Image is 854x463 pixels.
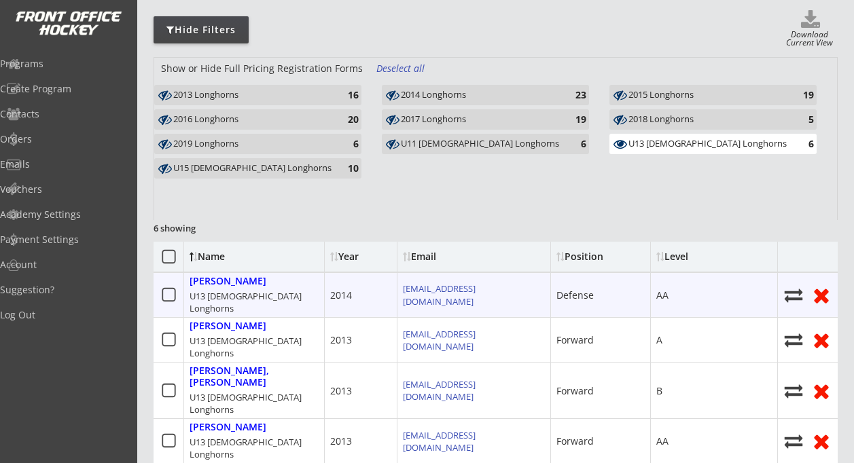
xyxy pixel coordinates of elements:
[173,163,332,174] div: U15 [DEMOGRAPHIC_DATA] Longhorns
[783,286,804,304] button: Move player
[190,391,319,415] div: U13 [DEMOGRAPHIC_DATA] Longhorns
[190,252,300,261] div: Name
[656,289,669,302] div: AA
[781,31,838,49] div: Download Current View
[190,276,266,287] div: [PERSON_NAME]
[628,113,787,126] div: 2018 Longhorns
[628,89,787,102] div: 2015 Longhorns
[173,90,332,100] div: 2013 Longhorns
[332,90,359,100] div: 16
[656,333,662,347] div: A
[330,252,391,261] div: Year
[15,11,122,36] img: FOH%20White%20Logo%20Transparent.png
[628,114,787,125] div: 2018 Longhorns
[783,10,838,31] button: Click to download full roster. Your browser settings may try to block it, check your security set...
[330,384,352,398] div: 2013
[173,138,332,149] div: 2019 Longhorns
[330,289,352,302] div: 2014
[190,365,319,388] div: [PERSON_NAME], [PERSON_NAME]
[332,138,359,149] div: 6
[173,89,332,102] div: 2013 Longhorns
[403,378,476,403] a: [EMAIL_ADDRESS][DOMAIN_NAME]
[787,90,814,100] div: 19
[556,333,594,347] div: Forward
[190,290,319,314] div: U13 [DEMOGRAPHIC_DATA] Longhorns
[401,89,559,102] div: 2014 Longhorns
[556,434,594,448] div: Forward
[376,62,427,75] div: Deselect all
[811,380,832,401] button: Remove from roster (no refund)
[154,62,370,75] div: Show or Hide Full Pricing Registration Forms
[787,114,814,124] div: 5
[173,113,332,126] div: 2016 Longhorns
[190,436,319,460] div: U13 [DEMOGRAPHIC_DATA] Longhorns
[332,114,359,124] div: 20
[332,163,359,173] div: 10
[559,90,586,100] div: 23
[559,138,586,149] div: 6
[190,320,266,332] div: [PERSON_NAME]
[190,422,266,433] div: [PERSON_NAME]
[190,335,319,359] div: U13 [DEMOGRAPHIC_DATA] Longhorns
[401,138,559,149] div: U11 [DEMOGRAPHIC_DATA] Longhorns
[330,434,352,448] div: 2013
[556,289,594,302] div: Defense
[401,90,559,100] div: 2014 Longhorns
[628,138,787,149] div: U13 [DEMOGRAPHIC_DATA] Longhorns
[656,434,669,448] div: AA
[811,430,832,451] button: Remove from roster (no refund)
[403,282,476,307] a: [EMAIL_ADDRESS][DOMAIN_NAME]
[173,114,332,125] div: 2016 Longhorns
[628,138,787,151] div: U13 Female Longhorns
[559,114,586,124] div: 19
[783,331,804,349] button: Move player
[656,384,662,398] div: B
[154,23,249,37] div: Hide Filters
[556,384,594,398] div: Forward
[403,429,476,453] a: [EMAIL_ADDRESS][DOMAIN_NAME]
[811,329,832,350] button: Remove from roster (no refund)
[787,138,814,149] div: 6
[330,333,352,347] div: 2013
[401,138,559,151] div: U11 Female Longhorns
[403,252,525,261] div: Email
[811,284,832,305] button: Remove from roster (no refund)
[401,114,559,125] div: 2017 Longhorns
[173,138,332,151] div: 2019 Longhorns
[401,113,559,126] div: 2017 Longhorns
[783,382,804,400] button: Move player
[173,162,332,175] div: U15 Female Longhorns
[656,252,772,261] div: Level
[783,432,804,450] button: Move player
[556,252,645,261] div: Position
[628,90,787,100] div: 2015 Longhorns
[154,222,251,234] div: 6 showing
[403,328,476,352] a: [EMAIL_ADDRESS][DOMAIN_NAME]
